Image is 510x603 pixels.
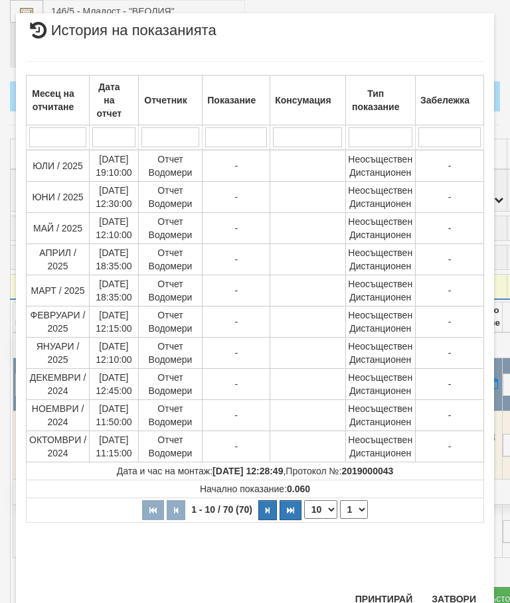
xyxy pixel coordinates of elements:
[90,306,139,338] td: [DATE] 12:15:00
[90,213,139,244] td: [DATE] 12:10:00
[27,182,90,213] td: ЮНИ / 2025
[448,379,452,389] span: -
[27,213,90,244] td: МАЙ / 2025
[234,379,238,389] span: -
[90,338,139,369] td: [DATE] 12:10:00
[142,500,164,520] button: Първа страница
[203,76,270,125] th: Показание: No sort applied, activate to apply an ascending sort
[138,150,203,182] td: Отчет Водомери
[234,285,238,296] span: -
[90,275,139,306] td: [DATE] 18:35:00
[200,484,310,494] span: Начално показание:
[270,76,345,125] th: Консумация: No sort applied, activate to apply an ascending sort
[97,82,122,119] b: Дата на отчет
[345,150,415,182] td: Неосъществен Дистанционен
[138,182,203,213] td: Отчет Водомери
[138,431,203,462] td: Отчет Водомери
[415,76,483,125] th: Забележка: No sort applied, activate to apply an ascending sort
[234,441,238,452] span: -
[341,466,393,476] strong: 2019000043
[138,244,203,275] td: Отчет Водомери
[138,213,203,244] td: Отчет Водомери
[448,441,452,452] span: -
[90,244,139,275] td: [DATE] 18:35:00
[234,223,238,234] span: -
[448,410,452,421] span: -
[234,161,238,171] span: -
[448,285,452,296] span: -
[90,400,139,431] td: [DATE] 11:50:00
[448,348,452,358] span: -
[90,182,139,213] td: [DATE] 12:30:00
[448,254,452,265] span: -
[234,192,238,202] span: -
[27,338,90,369] td: ЯНУАРИ / 2025
[138,76,203,125] th: Отчетник: No sort applied, activate to apply an ascending sort
[27,369,90,400] td: ДЕКЕМВРИ / 2024
[138,338,203,369] td: Отчет Водомери
[234,348,238,358] span: -
[287,484,310,494] strong: 0.060
[448,223,452,234] span: -
[188,504,256,515] span: 1 - 10 / 70 (70)
[258,500,277,520] button: Следваща страница
[340,500,368,519] select: Страница номер
[207,95,256,105] b: Показание
[345,213,415,244] td: Неосъществен Дистанционен
[144,95,187,105] b: Отчетник
[345,338,415,369] td: Неосъществен Дистанционен
[448,316,452,327] span: -
[27,462,484,480] td: ,
[90,76,139,125] th: Дата на отчет: No sort applied, activate to apply an ascending sort
[27,76,90,125] th: Месец на отчитане: No sort applied, activate to apply an ascending sort
[352,88,399,112] b: Тип показание
[90,150,139,182] td: [DATE] 19:10:00
[27,306,90,338] td: ФЕВРУАРИ / 2025
[117,466,284,476] span: Дата и час на монтаж:
[345,182,415,213] td: Неосъществен Дистанционен
[90,431,139,462] td: [DATE] 11:15:00
[420,95,469,105] b: Забележка
[90,369,139,400] td: [DATE] 12:45:00
[345,400,415,431] td: Неосъществен Дистанционен
[27,244,90,275] td: АПРИЛ / 2025
[27,431,90,462] td: ОКТОМВРИ / 2024
[32,88,74,112] b: Месец на отчитане
[212,466,283,476] strong: [DATE] 12:28:49
[234,410,238,421] span: -
[275,95,331,105] b: Консумация
[345,431,415,462] td: Неосъществен Дистанционен
[345,275,415,306] td: Неосъществен Дистанционен
[26,23,216,48] span: История на показанията
[138,400,203,431] td: Отчет Водомери
[234,254,238,265] span: -
[138,306,203,338] td: Отчет Водомери
[286,466,393,476] span: Протокол №:
[27,150,90,182] td: ЮЛИ / 2025
[27,400,90,431] td: НОЕМВРИ / 2024
[448,161,452,171] span: -
[345,369,415,400] td: Неосъществен Дистанционен
[345,76,415,125] th: Тип показание: No sort applied, activate to apply an ascending sort
[448,192,452,202] span: -
[234,316,238,327] span: -
[138,275,203,306] td: Отчет Водомери
[167,500,185,520] button: Предишна страница
[27,275,90,306] td: МАРТ / 2025
[304,500,337,519] select: Брой редове на страница
[345,244,415,275] td: Неосъществен Дистанционен
[138,369,203,400] td: Отчет Водомери
[280,500,301,520] button: Последна страница
[345,306,415,338] td: Неосъществен Дистанционен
